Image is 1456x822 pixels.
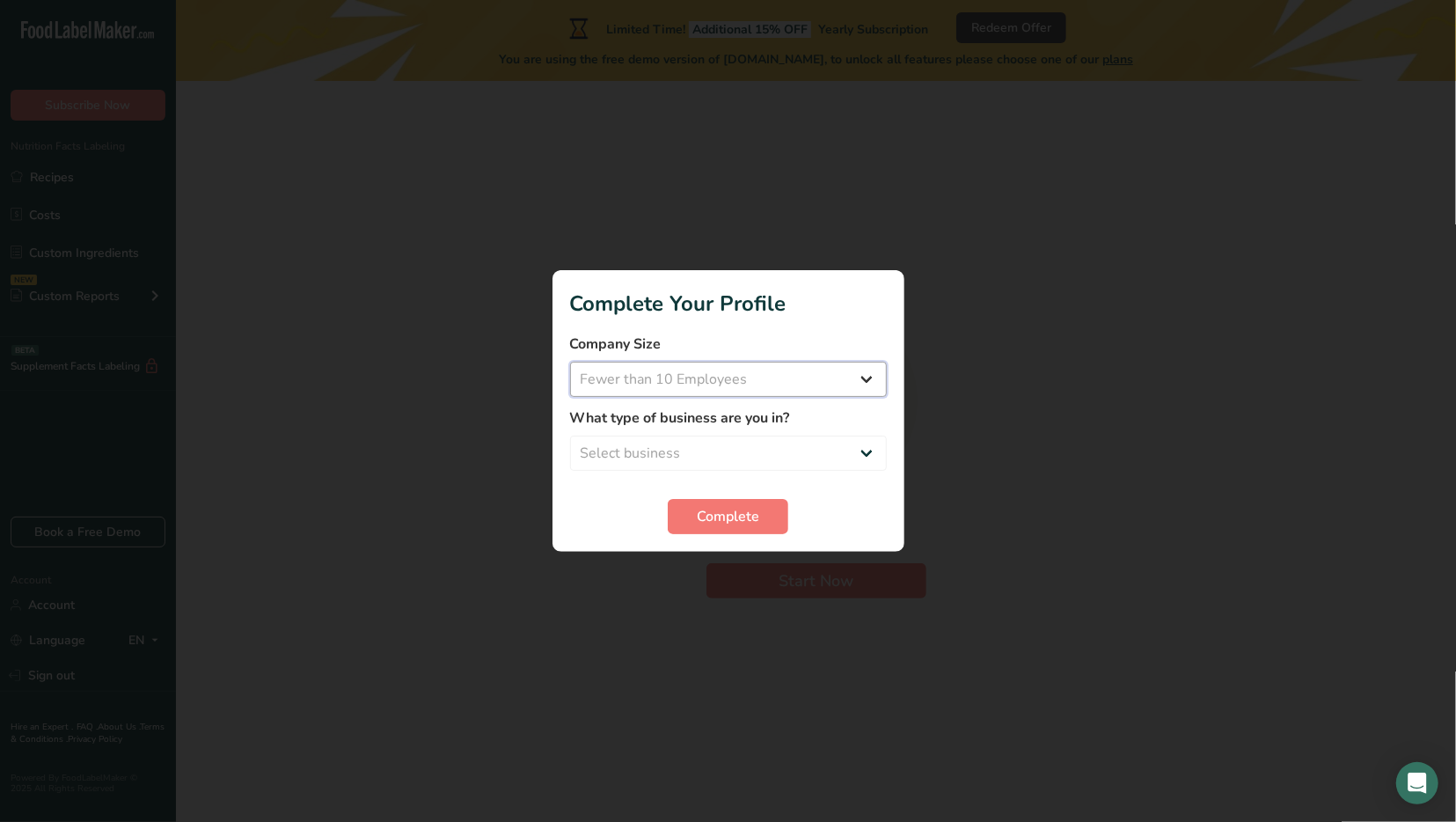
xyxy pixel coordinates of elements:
label: Company Size [570,334,887,355]
span: Complete [697,506,759,527]
div: Open Intercom Messenger [1396,762,1438,804]
label: What type of business are you in? [570,407,887,429]
h1: Complete Your Profile [570,288,887,319]
button: Complete [668,499,788,534]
